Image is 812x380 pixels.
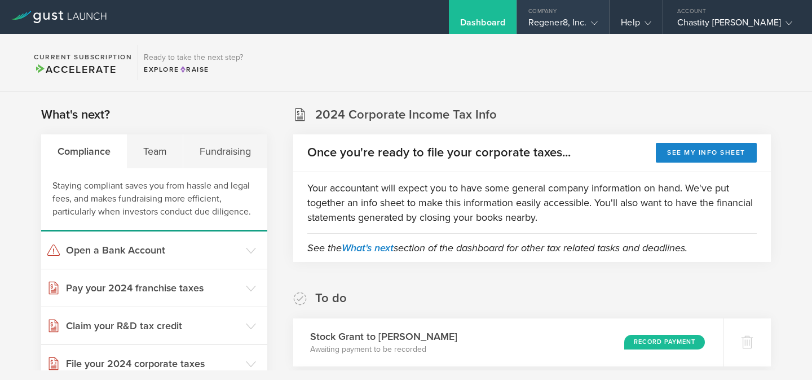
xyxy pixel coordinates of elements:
[34,63,116,76] span: Accelerate
[310,344,457,355] p: Awaiting payment to be recorded
[677,17,792,34] div: Chastity [PERSON_NAME]
[66,318,240,333] h3: Claim your R&D tax credit
[307,242,687,254] em: See the section of the dashboard for other tax related tasks and deadlines.
[66,243,240,257] h3: Open a Bank Account
[460,17,505,34] div: Dashboard
[41,107,110,123] h2: What's next?
[315,290,347,307] h2: To do
[66,356,240,371] h3: File your 2024 corporate taxes
[656,143,757,163] button: See my info sheet
[528,17,598,34] div: Regener8, Inc.
[183,134,267,168] div: Fundraising
[138,45,249,80] div: Ready to take the next step?ExploreRaise
[315,107,497,123] h2: 2024 Corporate Income Tax Info
[293,318,723,366] div: Stock Grant to [PERSON_NAME]Awaiting payment to be recordedRecord Payment
[66,281,240,295] h3: Pay your 2024 franchise taxes
[310,329,457,344] h3: Stock Grant to [PERSON_NAME]
[144,64,243,75] div: Explore
[41,168,267,232] div: Staying compliant saves you from hassle and legal fees, and makes fundraising more efficient, par...
[41,134,127,168] div: Compliance
[756,326,812,380] iframe: Chat Widget
[307,145,571,161] h2: Once you're ready to file your corporate taxes...
[179,65,209,73] span: Raise
[621,17,651,34] div: Help
[624,335,705,350] div: Record Payment
[307,181,757,225] p: Your accountant will expect you to have some general company information on hand. We've put toget...
[34,54,132,60] h2: Current Subscription
[144,54,243,62] h3: Ready to take the next step?
[127,134,183,168] div: Team
[342,242,394,254] a: What's next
